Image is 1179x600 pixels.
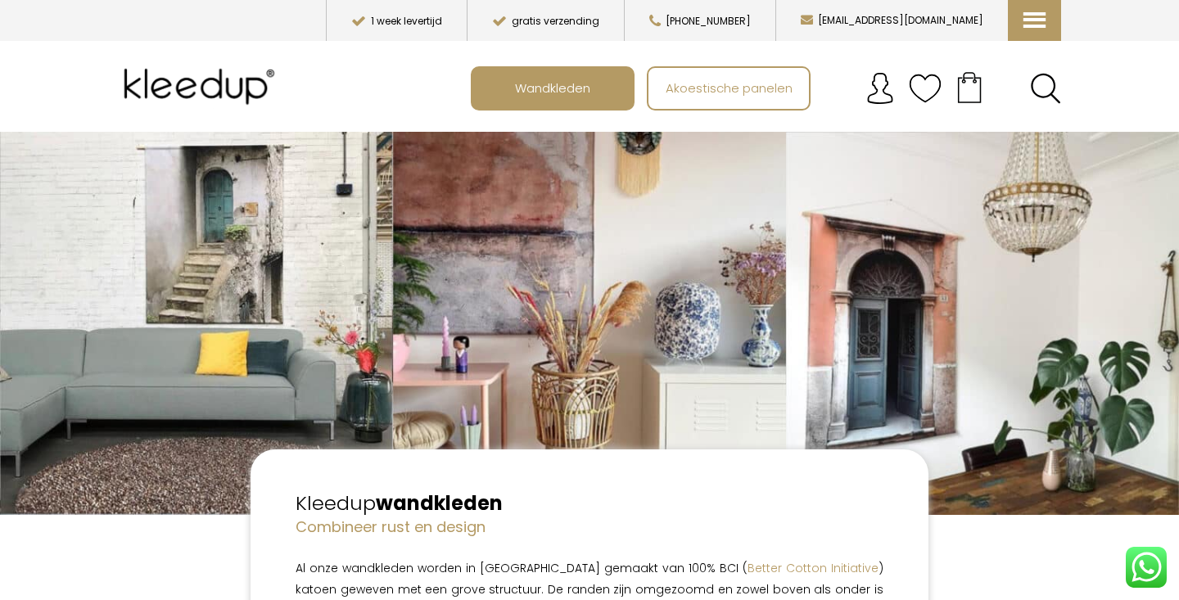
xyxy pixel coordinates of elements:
[118,54,287,120] img: Kleedup
[376,489,503,517] strong: wandkleden
[471,66,1073,111] nav: Main menu
[506,72,599,103] span: Wandkleden
[942,66,997,107] a: Your cart
[748,560,879,576] a: Better Cotton Initiative
[296,517,883,537] h4: Combineer rust en design
[648,68,809,109] a: Akoestische panelen
[657,72,802,103] span: Akoestische panelen
[864,72,897,105] img: account.svg
[472,68,633,109] a: Wandkleden
[909,72,942,105] img: verlanglijstje.svg
[1030,73,1061,104] a: Search
[296,489,883,517] h2: Kleedup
